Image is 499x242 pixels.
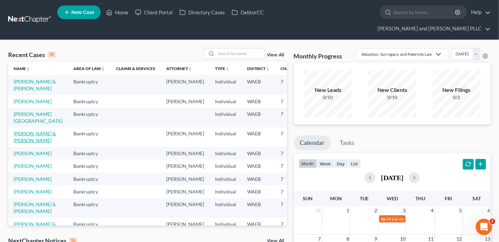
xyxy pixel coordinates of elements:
td: [PERSON_NAME] [161,147,210,160]
td: [PERSON_NAME] [161,185,210,198]
h2: [DATE] [381,174,403,181]
a: [PERSON_NAME] & [PERSON_NAME] [14,221,56,234]
td: Individual [210,95,242,108]
a: DebtorCC [228,6,267,18]
input: Search by name... [394,6,456,18]
span: Sat [472,196,481,201]
span: 3 [402,206,406,215]
td: WAEB [242,108,275,127]
span: 2p [381,216,386,221]
span: Mon [330,196,342,201]
input: Search by name... [216,49,264,58]
td: [PERSON_NAME] [161,173,210,185]
td: Bankruptcy [68,75,111,95]
div: 0/10 [368,94,416,101]
span: Tue [360,196,369,201]
a: Attorneyunfold_more [166,66,192,71]
div: Adoption, Surrogacy, and Paternity Law [361,51,432,57]
span: 6 [487,206,491,215]
iframe: Intercom live chat [476,219,492,235]
td: Individual [210,160,242,172]
i: unfold_more [26,67,30,71]
a: Districtunfold_more [247,66,270,71]
div: New Leads [304,86,352,94]
th: Claims & Services [111,62,161,75]
td: Individual [210,108,242,127]
td: Individual [210,198,242,218]
td: 7 [275,95,309,108]
span: 31 [315,206,322,215]
a: [PERSON_NAME] [14,189,52,194]
div: 0/2 [433,94,481,101]
div: New Clients [368,86,416,94]
button: day [334,159,348,168]
td: WAEB [242,185,275,198]
td: Individual [210,147,242,160]
td: Bankruptcy [68,160,111,172]
td: Bankruptcy [68,173,111,185]
i: unfold_more [266,67,270,71]
span: 2 [490,219,495,224]
button: month [299,159,317,168]
a: Help [468,6,490,18]
td: Bankruptcy [68,218,111,237]
a: Client Portal [132,6,176,18]
td: [PERSON_NAME] [161,160,210,172]
span: Thu [415,196,425,201]
td: [PERSON_NAME] [161,198,210,218]
button: week [317,159,334,168]
td: Individual [210,173,242,185]
a: Area of Lawunfold_more [73,66,105,71]
a: Calendar [294,135,331,150]
div: Recent Cases [8,51,56,59]
a: Typeunfold_more [215,66,229,71]
td: WAEB [242,95,275,108]
td: 7 [275,198,309,218]
a: [PERSON_NAME] and [PERSON_NAME] PLLC [374,23,490,35]
td: 7 [275,173,309,185]
td: Individual [210,75,242,95]
td: 7 [275,108,309,127]
a: [PERSON_NAME] [14,98,52,104]
td: 7 [275,147,309,160]
td: Individual [210,218,242,237]
a: View All [267,53,284,57]
td: WAEB [242,173,275,185]
span: 5 [458,206,462,215]
h3: Monthly Progress [294,52,342,60]
td: Bankruptcy [68,198,111,218]
td: Bankruptcy [68,127,111,147]
a: Nameunfold_more [14,66,30,71]
td: [PERSON_NAME] [161,95,210,108]
td: 7 [275,75,309,95]
a: [PERSON_NAME] & [PERSON_NAME] [14,131,56,143]
td: WAEB [242,218,275,237]
td: 7 [275,218,309,237]
span: 2 [374,206,378,215]
td: Individual [210,127,242,147]
button: list [348,159,361,168]
td: Bankruptcy [68,147,111,160]
a: [PERSON_NAME] [14,176,52,182]
span: Sun [303,196,313,201]
a: Chapterunfold_more [281,66,304,71]
span: 4 [430,206,434,215]
td: WAEB [242,75,275,95]
td: 7 [275,127,309,147]
td: [PERSON_NAME] [161,127,210,147]
td: Bankruptcy [68,95,111,108]
span: 341(a) meeting for [PERSON_NAME] [387,216,453,221]
span: Fri [445,196,452,201]
a: [PERSON_NAME] [14,163,52,169]
a: [PERSON_NAME] & [PERSON_NAME] [14,79,56,91]
a: [PERSON_NAME] & [PERSON_NAME] [14,201,56,214]
td: Bankruptcy [68,108,111,127]
a: Tasks [334,135,361,150]
div: 15 [48,52,56,58]
td: Individual [210,185,242,198]
td: WAEB [242,198,275,218]
a: Home [103,6,132,18]
a: [PERSON_NAME] [14,150,52,156]
a: [PERSON_NAME][GEOGRAPHIC_DATA] [14,111,62,124]
td: 7 [275,185,309,198]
